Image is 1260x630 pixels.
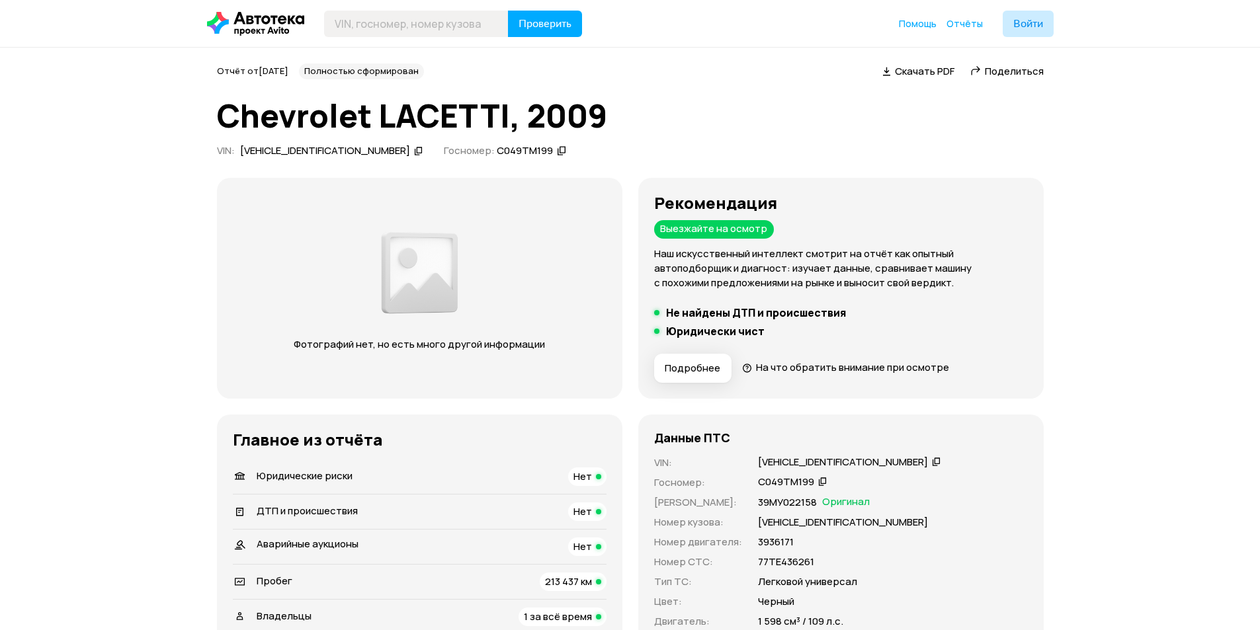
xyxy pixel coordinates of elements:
span: Поделиться [985,64,1044,78]
a: Скачать PDF [882,64,954,78]
p: Цвет : [654,594,742,609]
div: С049ТМ199 [758,475,814,489]
p: Госномер : [654,475,742,490]
span: 213 437 км [545,574,592,588]
p: Легковой универсал [758,574,857,589]
span: ДТП и происшествия [257,504,358,518]
span: Пробег [257,574,292,588]
button: Подробнее [654,354,732,383]
span: VIN : [217,143,235,157]
h5: Юридически чист [666,325,765,338]
input: VIN, госномер, номер кузова [324,11,509,37]
a: Отчёты [946,17,983,30]
p: 77ТЕ436261 [758,555,814,569]
p: Двигатель : [654,614,742,629]
p: 3936171 [758,535,794,549]
p: Тип ТС : [654,574,742,589]
span: Нет [573,469,592,483]
p: Черный [758,594,794,609]
span: Аварийные аукционы [257,537,358,551]
span: Войти [1013,19,1043,29]
span: 1 за всё время [524,610,592,623]
p: Номер СТС : [654,555,742,569]
div: С049ТМ199 [497,144,553,158]
h3: Главное из отчёта [233,430,607,449]
span: Владельцы [257,609,312,623]
h5: Не найдены ДТП и происшествия [666,306,846,319]
span: Нет [573,539,592,553]
img: 2a3f492e8892fc00.png [378,225,461,321]
p: Номер кузова : [654,515,742,530]
p: 39МУ022158 [758,495,817,510]
span: Скачать PDF [895,64,954,78]
h4: Данные ПТС [654,430,730,445]
span: Подробнее [665,362,720,375]
span: На что обратить внимание при осмотре [756,360,949,374]
p: Наш искусственный интеллект смотрит на отчёт как опытный автоподборщик и диагност: изучает данные... [654,247,1028,290]
button: Войти [1003,11,1054,37]
p: [VEHICLE_IDENTIFICATION_NUMBER] [758,515,928,530]
span: Проверить [519,19,571,29]
a: Поделиться [970,64,1044,78]
button: Проверить [508,11,582,37]
span: Госномер: [444,143,495,157]
div: Полностью сформирован [299,63,424,79]
div: [VEHICLE_IDENTIFICATION_NUMBER] [240,144,410,158]
p: 1 598 см³ / 109 л.с. [758,614,843,629]
div: [VEHICLE_IDENTIFICATION_NUMBER] [758,455,928,469]
p: Номер двигателя : [654,535,742,549]
span: Отчёт от [DATE] [217,65,288,77]
h3: Рекомендация [654,194,1028,212]
div: Выезжайте на осмотр [654,220,774,239]
a: На что обратить внимание при осмотре [742,360,950,374]
span: Юридические риски [257,469,353,483]
a: Помощь [899,17,937,30]
h1: Chevrolet LACETTI, 2009 [217,98,1044,134]
p: Фотографий нет, но есть много другой информации [281,337,558,352]
span: Нет [573,504,592,518]
span: Оригинал [822,495,870,510]
p: [PERSON_NAME] : [654,495,742,510]
p: VIN : [654,455,742,470]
